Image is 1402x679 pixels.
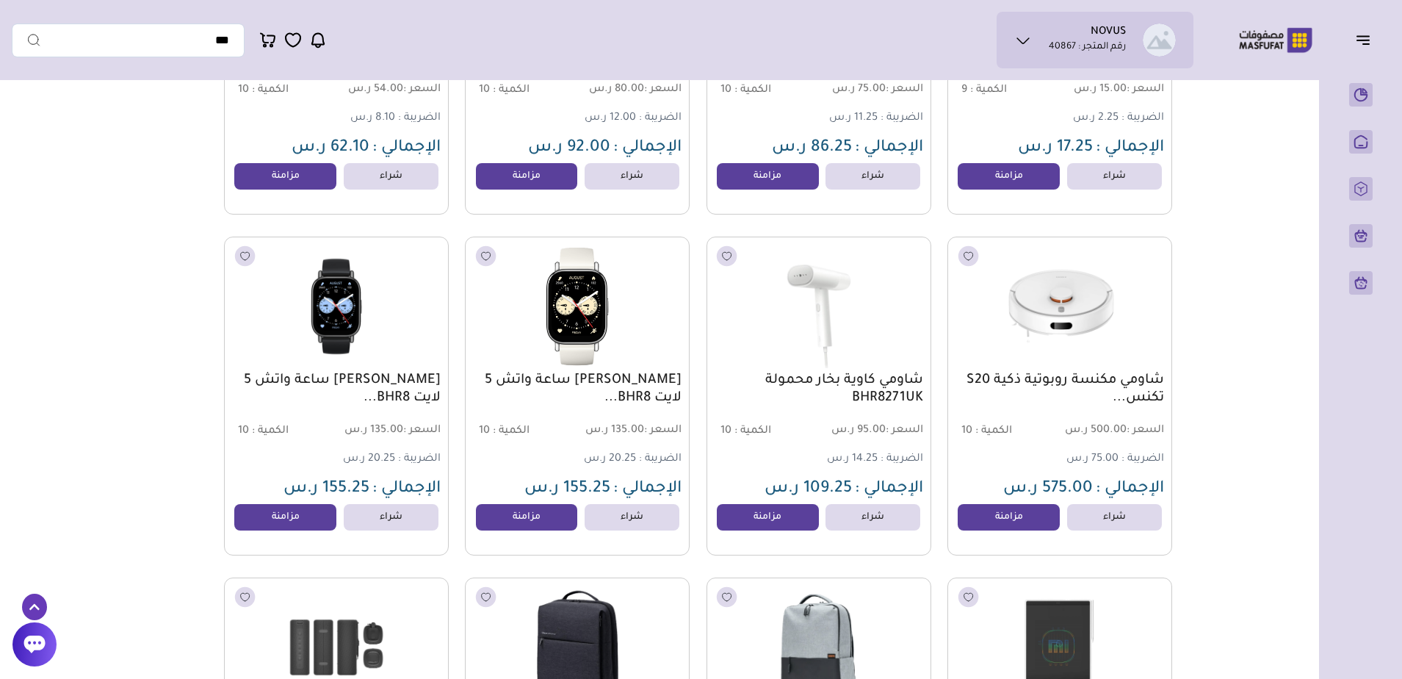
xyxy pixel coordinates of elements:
span: 109.25 ر.س [765,481,852,498]
span: السعر : [403,425,441,436]
span: 10 [479,85,490,96]
span: الضريبة : [398,112,441,124]
span: السعر : [1127,425,1164,436]
span: الكمية : [975,425,1012,437]
span: 95.00 ر.س [820,424,923,438]
a: شراء [1067,163,1162,190]
span: 20.25 ر.س [343,453,395,465]
span: 62.10 ر.س [292,140,369,157]
span: 75.00 ر.س [1066,453,1119,465]
span: 15.00 ر.س [1061,83,1164,97]
span: 10 [238,425,249,437]
h1: NOVUS [1091,26,1126,40]
span: الإجمالي : [855,481,923,498]
span: الإجمالي : [1096,140,1164,157]
span: 92.00 ر.س [528,140,610,157]
span: 20.25 ر.س [584,453,636,465]
span: 10 [238,85,249,96]
span: الإجمالي : [1096,481,1164,498]
span: السعر : [886,425,923,436]
a: مزامنة [476,504,578,531]
span: 2.25 ر.س [1073,112,1119,124]
span: الضريبة : [1121,112,1164,124]
a: مزامنة [234,163,336,190]
img: NOVUS [1143,24,1176,57]
span: الإجمالي : [613,481,682,498]
a: مزامنة [958,504,1060,531]
span: الإجمالي : [372,481,441,498]
a: [PERSON_NAME] ساعة واتش 5 لايت BHR8... [473,372,682,407]
span: الضريبة : [881,453,923,465]
span: الكمية : [252,85,289,96]
span: 17.25 ر.س [1018,140,1093,157]
span: 11.25 ر.س [829,112,878,124]
span: السعر : [886,84,923,96]
a: مزامنة [476,163,578,190]
span: الكمية : [734,425,771,437]
span: 12.00 ر.س [585,112,636,124]
span: 10 [479,425,490,437]
p: رقم المتجر : 40867 [1049,40,1126,55]
img: Logo [1229,26,1323,54]
a: مزامنة [717,504,819,531]
span: الضريبة : [639,112,682,124]
img: 241.625-241.62520250713133330174287.png [233,245,440,368]
a: شراء [344,163,438,190]
a: شاومي مكنسة روبوتية ذكية S20 تكنس... [955,372,1164,407]
span: 500.00 ر.س [1061,424,1164,438]
img: 241.625-241.62520250713133332421207.png [715,245,922,368]
span: الضريبة : [398,453,441,465]
a: شراء [825,504,920,531]
span: 10 [720,425,731,437]
span: 86.25 ر.س [772,140,852,157]
span: 9 [961,85,967,96]
span: 8.10 ر.س [350,112,395,124]
span: الكمية : [970,85,1007,96]
span: الإجمالي : [372,140,441,157]
a: [PERSON_NAME] ساعة واتش 5 لايت BHR8... [232,372,441,407]
img: 241.625-241.62520250713133331160360.png [463,238,691,374]
span: 75.00 ر.س [820,83,923,97]
span: 80.00 ر.س [579,83,682,97]
span: الكمية : [734,85,771,96]
a: شراء [344,504,438,531]
span: السعر : [1127,84,1164,96]
span: السعر : [403,84,441,96]
span: الضريبة : [881,112,923,124]
span: 10 [961,425,972,437]
span: 10 [720,85,731,96]
span: الكمية : [252,425,289,437]
span: 14.25 ر.س [827,453,878,465]
img: 241.625-241.62520250713133333429485.png [956,245,1163,368]
span: الإجمالي : [855,140,923,157]
a: مزامنة [234,504,336,531]
a: مزامنة [717,163,819,190]
a: شاومي كاوية بخار محمولة BHR8271UK [715,372,923,407]
span: الكمية : [493,425,530,437]
span: السعر : [644,425,682,436]
a: شراء [585,504,679,531]
span: 155.25 ر.س [283,481,369,498]
span: الكمية : [493,85,530,96]
span: الإجمالي : [613,140,682,157]
a: شراء [585,163,679,190]
span: الضريبة : [639,453,682,465]
a: شراء [825,163,920,190]
span: السعر : [644,84,682,96]
a: مزامنة [958,163,1060,190]
span: الضريبة : [1121,453,1164,465]
span: 575.00 ر.س [1003,481,1093,498]
a: شراء [1067,504,1162,531]
span: 135.00 ر.س [338,424,441,438]
span: 135.00 ر.س [579,424,682,438]
span: 155.25 ر.س [524,481,610,498]
span: 54.00 ر.س [338,83,441,97]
